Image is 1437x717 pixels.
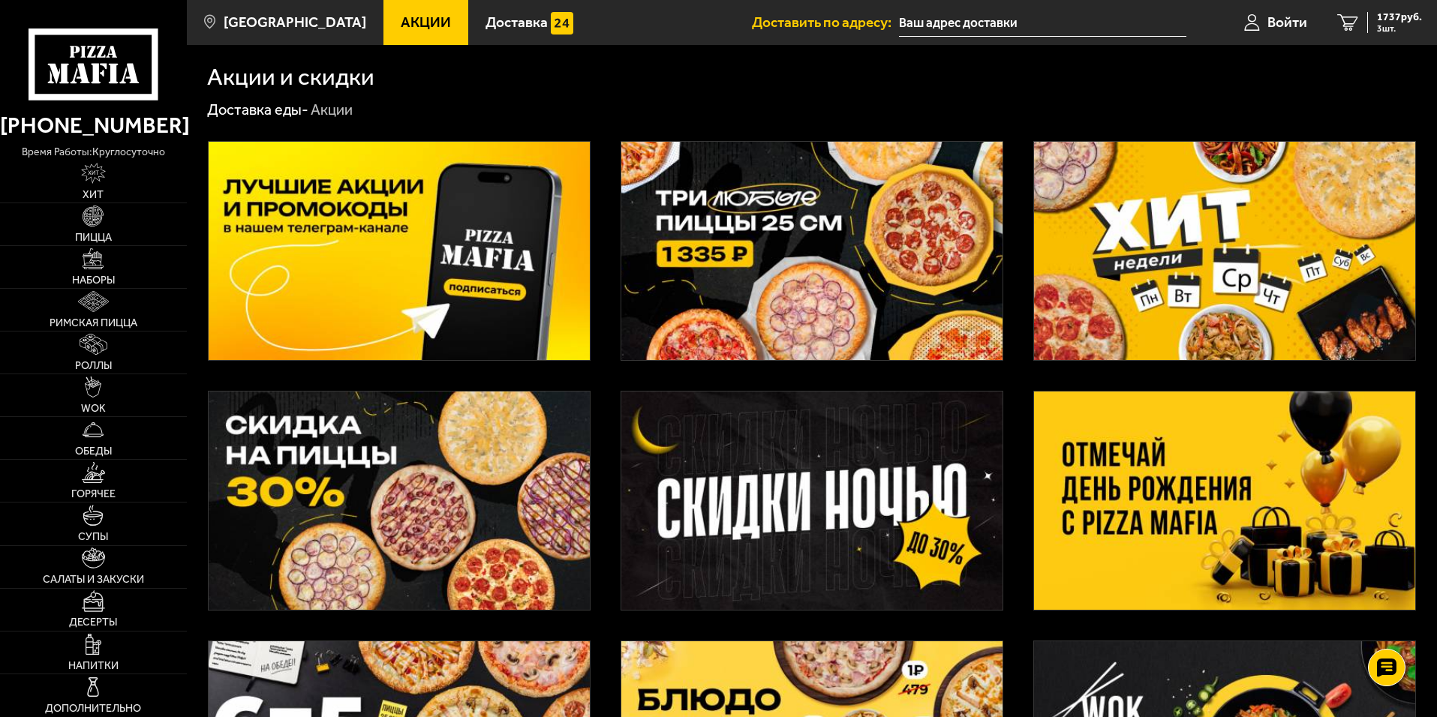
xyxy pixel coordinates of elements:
h1: Акции и скидки [207,65,374,89]
span: Хит [83,190,104,200]
span: Супы [78,532,108,542]
span: 3 шт. [1377,24,1422,33]
span: Римская пицца [50,318,137,328]
span: Дополнительно [45,703,141,714]
span: Пицца [75,232,112,243]
span: Салаты и закуски [43,574,144,585]
span: Напитки [68,661,119,671]
span: [GEOGRAPHIC_DATA] [224,15,366,29]
span: Доставить по адресу: [752,15,899,29]
span: Наборы [72,275,115,286]
span: Десерты [69,617,117,628]
span: Доставка [486,15,548,29]
span: Роллы [75,361,112,371]
span: WOK [81,403,106,414]
img: 15daf4d41897b9f0e9f617042186c801.svg [551,12,573,34]
div: Акции [311,100,353,120]
span: Акции [401,15,451,29]
input: Ваш адрес доставки [899,9,1186,37]
span: Горячее [71,489,116,499]
span: 1737 руб. [1377,12,1422,22]
a: Доставка еды- [207,100,308,118]
span: Обеды [75,446,112,457]
span: Войти [1267,15,1307,29]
